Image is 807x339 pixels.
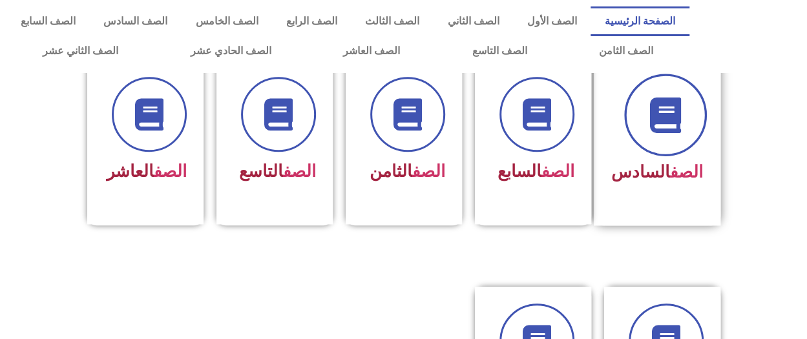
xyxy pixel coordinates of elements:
[307,36,435,66] a: الصف العاشر
[6,6,89,36] a: الصف السابع
[154,161,187,181] a: الصف
[6,36,154,66] a: الصف الثاني عشر
[434,6,513,36] a: الصف الثاني
[670,162,703,181] a: الصف
[541,161,574,181] a: الصف
[591,6,689,36] a: الصفحة الرئيسية
[351,6,434,36] a: الصف الثالث
[107,161,187,181] span: العاشر
[370,161,445,181] span: الثامن
[513,6,591,36] a: الصف الأول
[239,161,316,181] span: التاسع
[563,36,689,66] a: الصف الثامن
[283,161,316,181] a: الصف
[182,6,272,36] a: الصف الخامس
[272,6,351,36] a: الصف الرابع
[611,162,703,181] span: السادس
[436,36,563,66] a: الصف التاسع
[90,6,182,36] a: الصف السادس
[412,161,445,181] a: الصف
[154,36,307,66] a: الصف الحادي عشر
[498,161,574,181] span: السابع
